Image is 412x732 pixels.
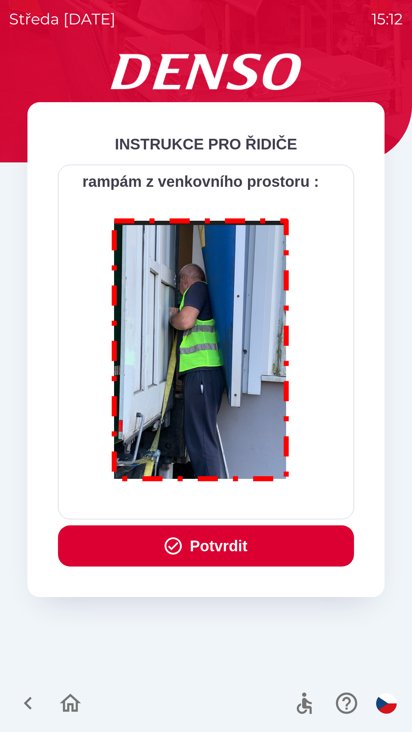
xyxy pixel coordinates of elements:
[58,525,354,567] button: Potvrdit
[58,133,354,156] div: INSTRUKCE PRO ŘIDIČE
[27,53,385,90] img: Logo
[103,208,298,488] img: M8MNayrTL6gAAAABJRU5ErkJggg==
[372,8,403,30] p: 15:12
[376,693,397,714] img: cs flag
[9,8,116,30] p: středa [DATE]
